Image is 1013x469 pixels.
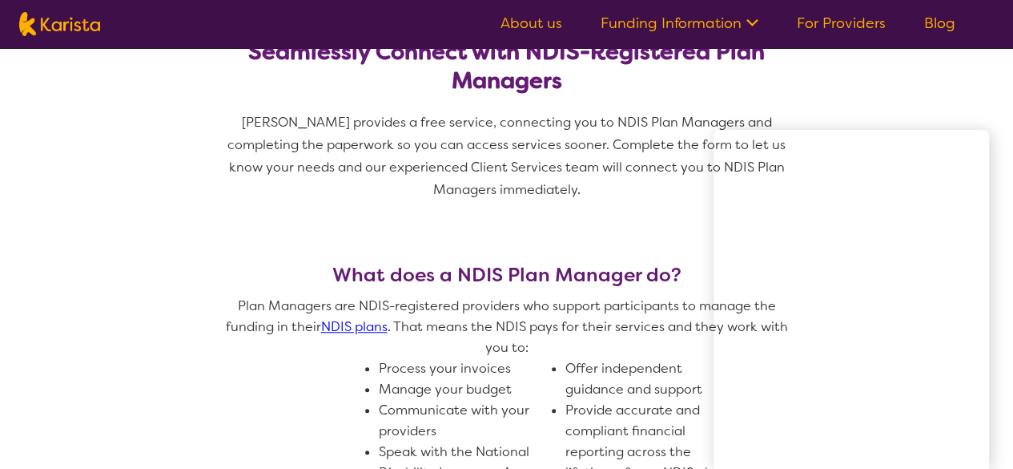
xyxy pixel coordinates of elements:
li: Manage your budget [379,379,553,400]
h3: What does a NDIS Plan Manager do? [219,264,795,286]
a: NDIS plans [321,318,388,335]
a: Funding Information [601,14,758,33]
li: Process your invoices [379,358,553,379]
iframe: Chat Window [714,130,989,469]
li: Offer independent guidance and support [565,358,739,400]
a: Blog [924,14,955,33]
img: Karista logo [19,12,100,36]
h2: Seamlessly Connect with NDIS-Registered Plan Managers [238,38,776,95]
p: Plan Managers are NDIS-registered providers who support participants to manage the funding in the... [219,296,795,358]
li: Communicate with your providers [379,400,553,442]
a: For Providers [797,14,886,33]
span: [PERSON_NAME] provides a free service, connecting you to NDIS Plan Managers and completing the pa... [227,114,789,198]
a: About us [500,14,562,33]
